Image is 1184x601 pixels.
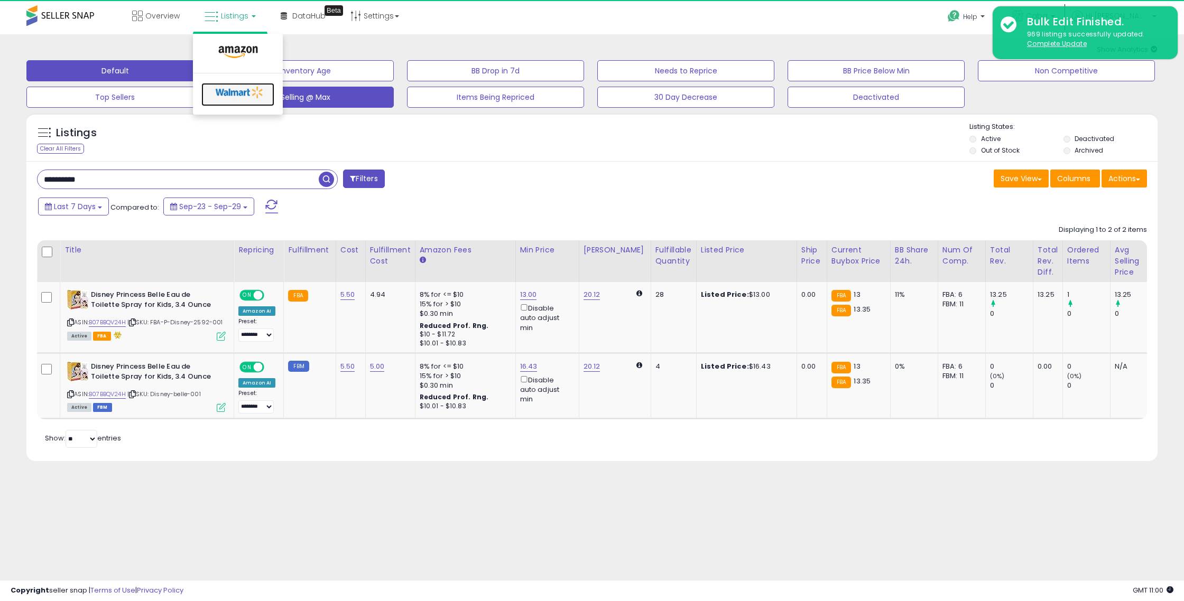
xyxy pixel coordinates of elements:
button: Save View [994,170,1049,187]
div: Repricing [238,245,279,256]
label: Archived [1075,146,1103,155]
small: FBA [831,362,851,373]
i: hazardous material [111,331,122,339]
div: $10.01 - $10.83 [420,402,507,411]
b: Disney Princess Belle Eau de Toilette Spray for Kids, 3.4 Ounce [91,362,219,384]
button: Items Being Repriced [407,87,584,108]
div: 8% for <= $10 [420,362,507,371]
b: Disney Princess Belle Eau de Toilette Spray for Kids, 3.4 Ounce [91,290,219,312]
div: $10.01 - $10.83 [420,339,507,348]
div: Total Rev. Diff. [1038,245,1058,278]
div: 11% [895,290,930,299]
span: OFF [263,363,280,372]
span: All listings currently available for purchase on Amazon [67,403,91,412]
div: 13.25 [1038,290,1054,299]
b: Listed Price: [701,289,749,299]
div: Num of Comp. [942,245,981,267]
b: Reduced Prof. Rng. [420,392,489,401]
button: Sep-23 - Sep-29 [163,198,254,215]
label: Deactivated [1075,134,1114,143]
div: Ordered Items [1067,245,1106,267]
div: Clear All Filters [37,144,84,154]
div: Fulfillable Quantity [655,245,692,267]
div: ASIN: [67,362,226,411]
span: | SKU: Disney-belle-001 [127,390,201,398]
div: 4.94 [370,290,407,299]
div: Displaying 1 to 2 of 2 items [1059,225,1147,235]
button: Needs to Reprice [597,60,774,81]
b: Listed Price: [701,361,749,371]
div: 969 listings successfully updated. [1019,30,1170,49]
span: 13.35 [854,376,871,386]
button: Top Sellers [26,87,203,108]
div: FBA: 6 [942,290,977,299]
button: Default [26,60,203,81]
a: 16.43 [520,361,538,372]
b: Reduced Prof. Rng. [420,321,489,330]
div: 0.00 [1038,362,1054,371]
a: 20.12 [584,361,600,372]
label: Out of Stock [981,146,1020,155]
button: Deactivated [788,87,965,108]
div: 0% [895,362,930,371]
i: Calculated using Dynamic Max Price. [636,362,642,369]
small: FBA [831,305,851,316]
div: Listed Price [701,245,792,256]
small: FBA [831,290,851,302]
div: N/A [1115,362,1150,371]
div: Ship Price [801,245,822,267]
button: Non Competitive [978,60,1155,81]
i: Get Help [947,10,960,23]
a: 5.50 [340,289,355,300]
div: 28 [655,290,688,299]
button: Actions [1102,170,1147,187]
button: BB Price Below Min [788,60,965,81]
div: 0 [1067,362,1110,371]
a: B07BBQV24H [89,390,126,399]
div: Disable auto adjust min [520,374,571,405]
span: All listings currently available for purchase on Amazon [67,332,91,341]
span: Compared to: [110,202,159,212]
div: Fulfillment Cost [370,245,411,267]
i: Calculated using Dynamic Max Price. [636,290,642,297]
div: ASIN: [67,290,226,340]
u: Complete Update [1027,39,1087,48]
span: Overview [145,11,180,21]
h5: Listings [56,126,97,140]
p: Listing States: [969,122,1158,132]
div: $10 - $11.72 [420,330,507,339]
span: DataHub [292,11,326,21]
small: Amazon Fees. [420,256,426,265]
label: Active [981,134,1001,143]
img: 518JdQsPJ0L._SL40_.jpg [67,290,88,309]
small: FBA [831,377,851,388]
span: Last 7 Days [54,201,96,212]
span: FBA [93,332,111,341]
div: Bulk Edit Finished. [1019,14,1170,30]
div: FBA: 6 [942,362,977,371]
span: Show: entries [45,433,121,443]
div: 13.25 [990,290,1033,299]
div: 13.25 [1115,290,1158,299]
span: Columns [1057,173,1090,184]
div: BB Share 24h. [895,245,933,267]
small: FBA [288,290,308,302]
div: Disable auto adjust min [520,302,571,333]
span: OFF [263,291,280,300]
span: | SKU: FBA-P-Disney-2592-001 [127,318,223,326]
small: (0%) [990,372,1005,380]
div: 0 [1067,309,1110,318]
a: Help [939,2,995,34]
span: ON [240,291,254,300]
div: Preset: [238,390,275,414]
div: 4 [655,362,688,371]
div: Total Rev. [990,245,1029,267]
div: 0 [990,381,1033,390]
div: $13.00 [701,290,789,299]
div: Avg Selling Price [1115,245,1153,278]
a: B07BBQV24H [89,318,126,327]
div: 0.00 [801,290,819,299]
button: 30 Day Decrease [597,87,774,108]
span: Listings [221,11,248,21]
img: 518JdQsPJ0L._SL40_.jpg [67,362,88,381]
